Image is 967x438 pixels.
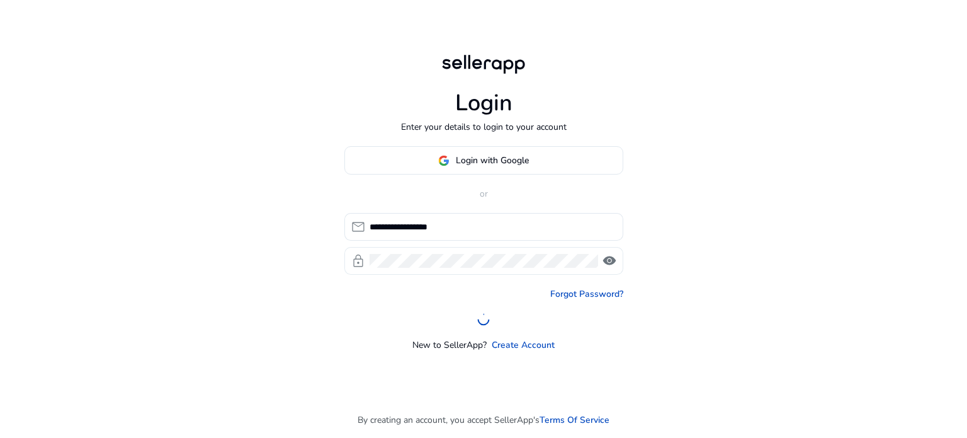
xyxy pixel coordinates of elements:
[550,287,623,301] a: Forgot Password?
[602,253,617,268] span: visibility
[401,120,567,134] p: Enter your details to login to your account
[540,413,609,427] a: Terms Of Service
[492,338,555,352] a: Create Account
[456,154,529,167] span: Login with Google
[412,338,487,352] p: New to SellerApp?
[455,89,512,117] h1: Login
[438,155,450,166] img: google-logo.svg
[351,253,366,268] span: lock
[344,146,623,175] button: Login with Google
[344,187,623,200] p: or
[351,219,366,234] span: mail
